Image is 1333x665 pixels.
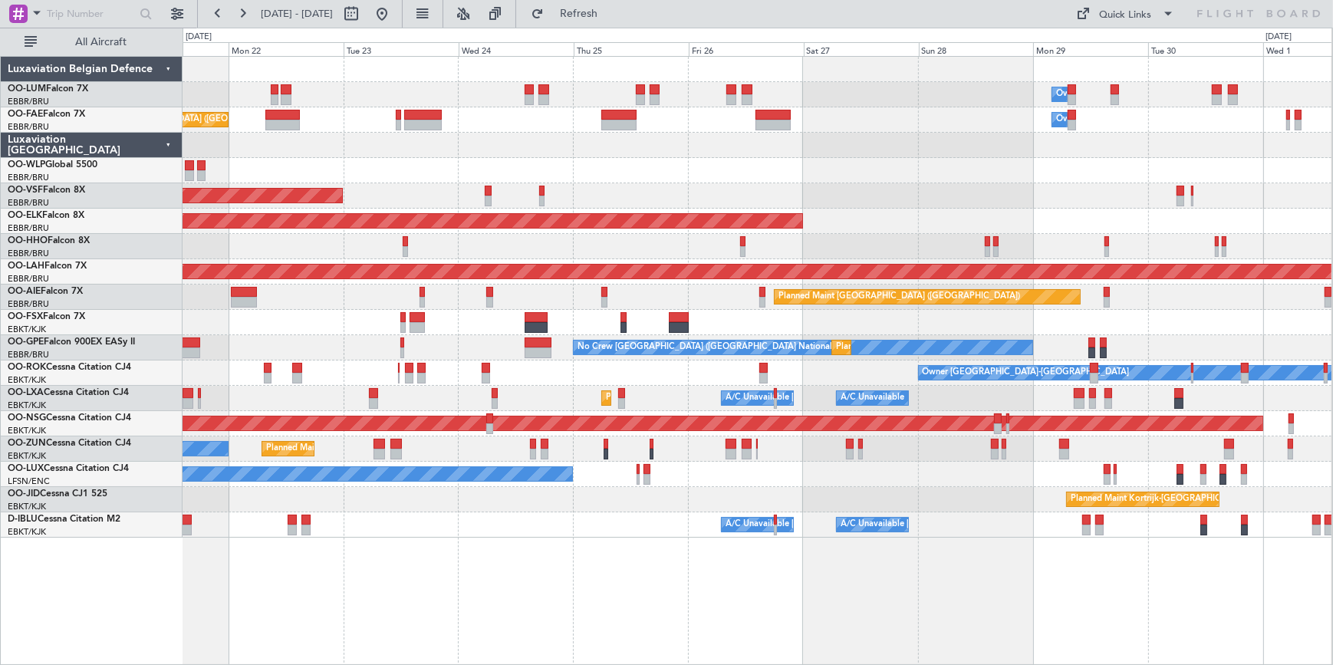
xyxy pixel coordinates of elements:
div: Mon 29 [1033,42,1148,56]
div: Tue 30 [1148,42,1263,56]
div: Owner [GEOGRAPHIC_DATA]-[GEOGRAPHIC_DATA] [923,361,1130,384]
span: OO-VSF [8,186,43,195]
a: EBKT/KJK [8,374,46,386]
div: A/C Unavailable [GEOGRAPHIC_DATA]-[GEOGRAPHIC_DATA] [841,513,1085,536]
a: EBBR/BRU [8,248,49,259]
span: OO-ROK [8,363,46,372]
a: EBBR/BRU [8,96,49,107]
span: OO-ELK [8,211,42,220]
span: All Aircraft [40,37,162,48]
a: OO-VSFFalcon 8X [8,186,85,195]
a: OO-LUMFalcon 7X [8,84,88,94]
a: OO-LAHFalcon 7X [8,262,87,271]
a: OO-GPEFalcon 900EX EASy II [8,337,135,347]
a: EBKT/KJK [8,425,46,436]
div: Wed 24 [459,42,574,56]
button: Refresh [524,2,616,26]
div: Tue 23 [344,42,459,56]
div: Owner Melsbroek Air Base [1056,83,1160,106]
span: OO-LXA [8,388,44,397]
div: Planned Maint Kortrijk-[GEOGRAPHIC_DATA] [606,387,785,410]
a: EBBR/BRU [8,222,49,234]
span: OO-FSX [8,312,43,321]
a: EBBR/BRU [8,273,49,285]
a: OO-ELKFalcon 8X [8,211,84,220]
span: D-IBLU [8,515,38,524]
div: Owner Melsbroek Air Base [1056,108,1160,131]
span: OO-ZUN [8,439,46,448]
span: OO-LUM [8,84,46,94]
div: Planned Maint Kortrijk-[GEOGRAPHIC_DATA] [1071,488,1249,511]
a: OO-FAEFalcon 7X [8,110,85,119]
a: EBKT/KJK [8,501,46,512]
a: LFSN/ENC [8,476,50,487]
div: A/C Unavailable [841,387,904,410]
a: EBKT/KJK [8,526,46,538]
a: OO-LXACessna Citation CJ4 [8,388,129,397]
div: Quick Links [1100,8,1152,23]
button: All Aircraft [17,30,166,54]
a: EBBR/BRU [8,172,49,183]
span: OO-NSG [8,413,46,423]
div: Fri 26 [689,42,804,56]
div: A/C Unavailable [GEOGRAPHIC_DATA] ([GEOGRAPHIC_DATA] National) [726,513,1011,536]
div: [DATE] [1266,31,1292,44]
span: OO-HHO [8,236,48,245]
span: OO-WLP [8,160,45,170]
a: OO-NSGCessna Citation CJ4 [8,413,131,423]
div: Planned Maint [GEOGRAPHIC_DATA] ([GEOGRAPHIC_DATA] National) [55,108,333,131]
a: OO-AIEFalcon 7X [8,287,83,296]
div: Planned Maint [GEOGRAPHIC_DATA] ([GEOGRAPHIC_DATA] National) [836,336,1114,359]
a: OO-LUXCessna Citation CJ4 [8,464,129,473]
input: Trip Number [47,2,135,25]
span: OO-GPE [8,337,44,347]
a: OO-FSXFalcon 7X [8,312,85,321]
span: OO-JID [8,489,40,499]
button: Quick Links [1069,2,1183,26]
span: OO-AIE [8,287,41,296]
span: [DATE] - [DATE] [261,7,333,21]
a: OO-ZUNCessna Citation CJ4 [8,439,131,448]
div: No Crew [GEOGRAPHIC_DATA] ([GEOGRAPHIC_DATA] National) [578,336,834,359]
div: Planned Maint [GEOGRAPHIC_DATA] ([GEOGRAPHIC_DATA]) [778,285,1020,308]
div: A/C Unavailable [GEOGRAPHIC_DATA] ([GEOGRAPHIC_DATA] National) [726,387,1011,410]
a: EBBR/BRU [8,121,49,133]
div: [DATE] [186,31,212,44]
div: Sun 28 [919,42,1034,56]
span: OO-LUX [8,464,44,473]
div: Planned Maint Kortrijk-[GEOGRAPHIC_DATA] [266,437,445,460]
a: EBKT/KJK [8,324,46,335]
a: EBKT/KJK [8,450,46,462]
a: OO-HHOFalcon 8X [8,236,90,245]
a: D-IBLUCessna Citation M2 [8,515,120,524]
div: Sat 27 [804,42,919,56]
a: EBBR/BRU [8,197,49,209]
a: EBBR/BRU [8,349,49,360]
a: EBKT/KJK [8,400,46,411]
div: Mon 22 [229,42,344,56]
a: OO-ROKCessna Citation CJ4 [8,363,131,372]
a: OO-WLPGlobal 5500 [8,160,97,170]
span: OO-LAH [8,262,44,271]
span: Refresh [547,8,611,19]
span: OO-FAE [8,110,43,119]
div: Thu 25 [574,42,689,56]
a: OO-JIDCessna CJ1 525 [8,489,107,499]
a: EBBR/BRU [8,298,49,310]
